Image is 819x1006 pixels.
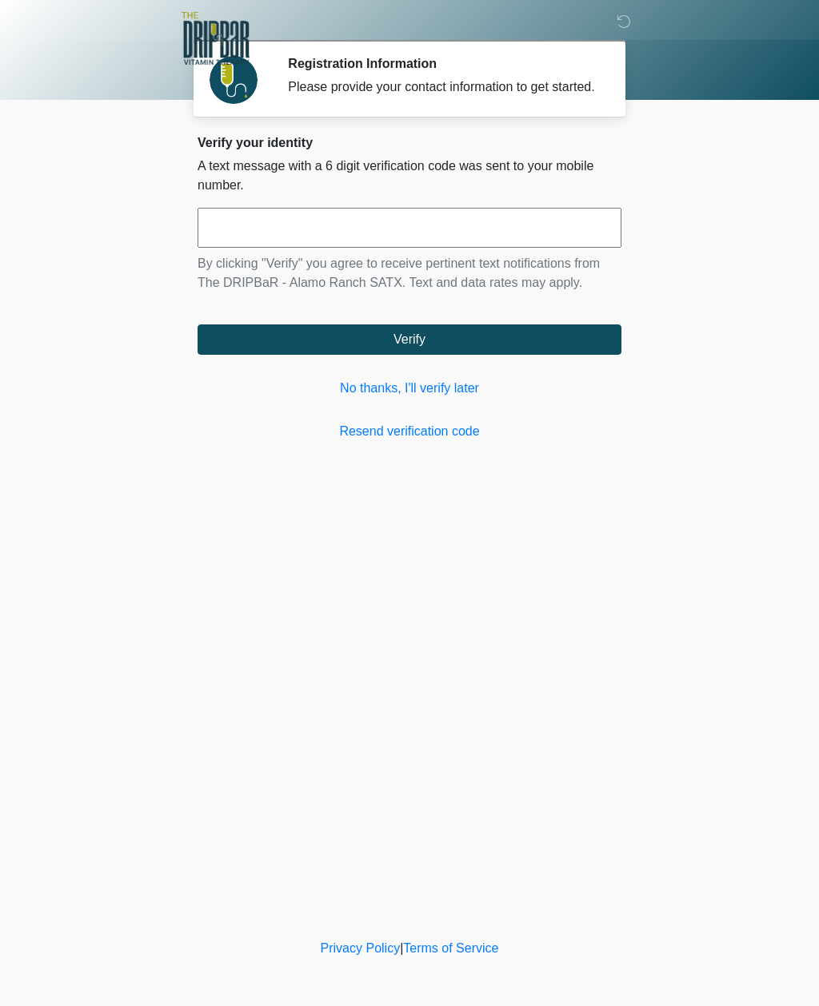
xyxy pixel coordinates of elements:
[198,422,621,441] a: Resend verification code
[198,254,621,292] p: By clicking "Verify" you agree to receive pertinent text notifications from The DRIPBaR - Alamo R...
[198,157,621,195] p: A text message with a 6 digit verification code was sent to your mobile number.
[198,324,621,355] button: Verify
[182,12,250,65] img: The DRIPBaR - Alamo Ranch SATX Logo
[321,941,401,955] a: Privacy Policy
[198,135,621,150] h2: Verify your identity
[198,379,621,398] a: No thanks, I'll verify later
[288,78,597,97] div: Please provide your contact information to get started.
[400,941,403,955] a: |
[210,56,258,104] img: Agent Avatar
[403,941,498,955] a: Terms of Service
